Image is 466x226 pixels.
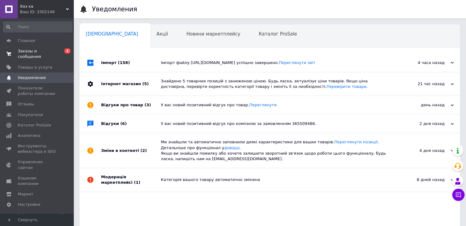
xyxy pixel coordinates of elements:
[101,96,161,114] div: Відгуки про товар
[392,102,454,108] div: день назад
[18,133,40,138] span: Аналитика
[18,175,57,186] span: Кошелек компании
[142,81,149,86] span: (5)
[392,177,454,183] div: 8 дней назад
[18,191,33,197] span: Маркет
[161,102,392,108] div: У вас новий позитивний відгук про товар.
[20,4,66,9] span: Хоз ка
[140,148,147,153] span: (2)
[327,84,366,89] a: Перевірити товари
[64,48,70,54] span: 2
[18,65,52,70] span: Товары и услуги
[259,31,297,37] span: Каталог ProSale
[18,159,57,170] span: Управление сайтом
[157,31,168,37] span: Акції
[18,143,57,154] span: Инструменты вебмастера и SEO
[120,121,127,126] span: (6)
[92,6,137,13] h1: Уведомления
[392,148,454,153] div: 4 дня назад
[452,189,464,201] button: Чат с покупателем
[161,139,392,162] div: Ми знайшли та автоматично заповнили деякі характеристики для ваших товарів. . Детальніше про функ...
[18,101,34,107] span: Отзывы
[101,133,161,168] div: Зміни в контенті
[101,168,161,191] div: Модерація маркетплейсі
[20,9,74,15] div: Ваш ID: 3302149
[18,85,57,96] span: Показатели работы компании
[134,180,140,185] span: (1)
[161,60,392,66] div: Імпорт файлу [URL][DOMAIN_NAME] успішно завершено.
[279,60,315,65] a: Переглянути звіт
[161,78,392,89] div: Знайдено 5 товарних позицій з заниженою ціною. Будь ласка, актуалізує ціни товарів. Якщо ціна дос...
[86,31,138,37] span: [DEMOGRAPHIC_DATA]
[101,115,161,133] div: Відгуки
[101,72,161,96] div: Інтернет магазин
[18,112,43,118] span: Покупатели
[101,54,161,72] div: Імпорт
[161,177,392,183] div: Категорія вашого товару автоматично змінена
[334,140,377,144] a: Переглянути позиції
[3,21,72,32] input: Поиск
[392,60,454,66] div: 4 часа назад
[145,103,151,107] span: (3)
[18,202,40,207] span: Настройки
[118,60,130,65] span: (158)
[161,121,392,126] div: У вас новий позитивний відгук про компанію за замовленням 365509486.
[18,38,35,43] span: Главная
[392,81,454,87] div: 21 час назад
[186,31,240,37] span: Новини маркетплейсу
[392,121,454,126] div: 2 дня назад
[224,145,240,150] a: довідці
[18,75,46,81] span: Уведомления
[249,103,276,107] a: Переглянути
[18,48,57,59] span: Заказы и сообщения
[18,122,51,128] span: Каталог ProSale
